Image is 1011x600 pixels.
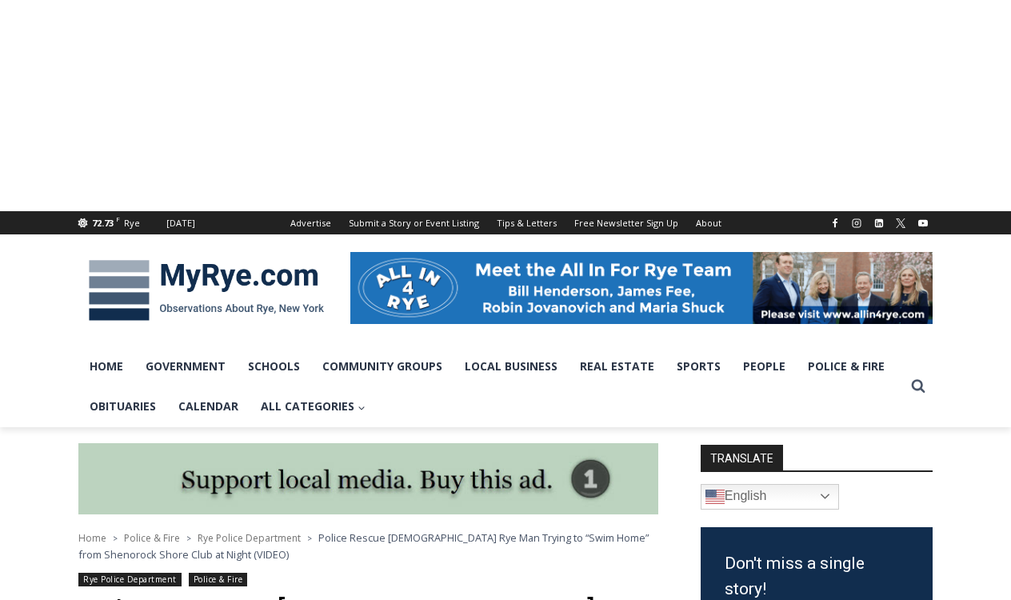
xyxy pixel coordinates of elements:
[198,531,301,545] a: Rye Police Department
[701,445,783,470] strong: TRANSLATE
[134,346,237,386] a: Government
[237,346,311,386] a: Schools
[78,530,658,562] nav: Breadcrumbs
[113,533,118,544] span: >
[665,346,732,386] a: Sports
[913,214,933,233] a: YouTube
[891,214,910,233] a: X
[687,211,730,234] a: About
[78,346,904,427] nav: Primary Navigation
[116,214,120,223] span: F
[78,443,658,515] img: support local media, buy this ad
[78,531,106,545] a: Home
[167,386,250,426] a: Calendar
[186,533,191,544] span: >
[350,252,933,324] img: All in for Rye
[797,346,896,386] a: Police & Fire
[166,216,195,230] div: [DATE]
[189,573,248,586] a: Police & Fire
[869,214,889,233] a: Linkedin
[78,573,182,586] a: Rye Police Department
[282,211,340,234] a: Advertise
[307,533,312,544] span: >
[92,217,114,229] span: 72.73
[78,530,649,561] span: Police Rescue [DEMOGRAPHIC_DATA] Rye Man Trying to “Swim Home” from Shenorock Shore Club at Night...
[78,386,167,426] a: Obituaries
[488,211,565,234] a: Tips & Letters
[124,531,180,545] a: Police & Fire
[78,346,134,386] a: Home
[282,211,730,234] nav: Secondary Navigation
[340,211,488,234] a: Submit a Story or Event Listing
[78,249,334,332] img: MyRye.com
[250,386,377,426] a: All Categories
[565,211,687,234] a: Free Newsletter Sign Up
[732,346,797,386] a: People
[847,214,866,233] a: Instagram
[569,346,665,386] a: Real Estate
[454,346,569,386] a: Local Business
[904,372,933,401] button: View Search Form
[825,214,845,233] a: Facebook
[705,487,725,506] img: en
[124,216,140,230] div: Rye
[311,346,454,386] a: Community Groups
[701,484,839,510] a: English
[261,398,366,415] span: All Categories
